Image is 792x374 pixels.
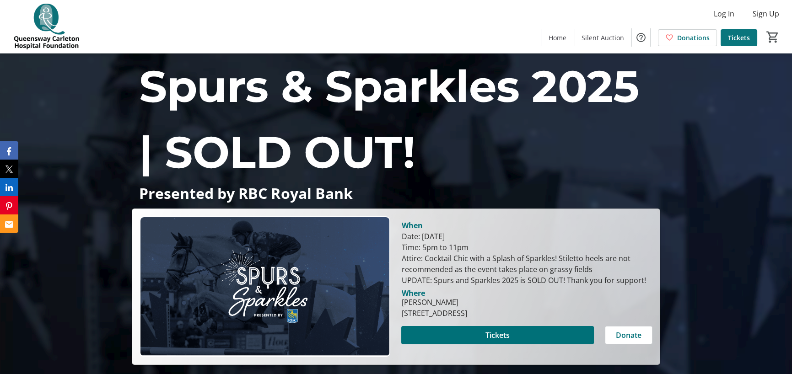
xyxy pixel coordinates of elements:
[582,33,624,43] span: Silent Auction
[401,308,467,319] div: [STREET_ADDRESS]
[5,4,87,49] img: QCH Foundation's Logo
[139,185,652,201] p: Presented by RBC Royal Bank
[745,6,787,21] button: Sign Up
[139,59,639,179] span: Spurs & Sparkles 2025 | SOLD OUT!
[541,29,574,46] a: Home
[401,231,652,286] div: Date: [DATE] Time: 5pm to 11pm Attire: Cocktail Chic with a Splash of Sparkles! Stiletto heels ar...
[616,330,641,341] span: Donate
[706,6,742,21] button: Log In
[765,29,781,45] button: Cart
[401,220,422,231] div: When
[753,8,779,19] span: Sign Up
[574,29,631,46] a: Silent Auction
[401,289,425,297] div: Where
[721,29,757,46] a: Tickets
[714,8,734,19] span: Log In
[658,29,717,46] a: Donations
[140,216,390,357] img: Campaign CTA Media Photo
[728,33,750,43] span: Tickets
[605,326,652,344] button: Donate
[401,297,467,308] div: [PERSON_NAME]
[401,326,593,344] button: Tickets
[677,33,710,43] span: Donations
[549,33,566,43] span: Home
[485,330,510,341] span: Tickets
[632,28,650,47] button: Help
